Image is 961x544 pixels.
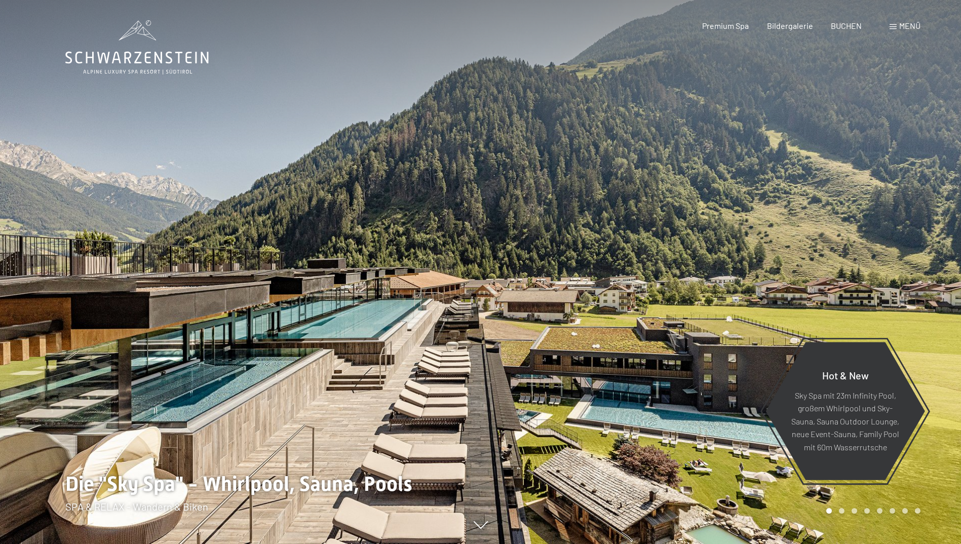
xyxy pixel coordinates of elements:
div: Carousel Page 4 [864,508,870,514]
a: Hot & New Sky Spa mit 23m Infinity Pool, großem Whirlpool und Sky-Sauna, Sauna Outdoor Lounge, ne... [765,341,926,481]
div: Carousel Pagination [823,508,920,514]
span: Menü [899,21,920,30]
a: Bildergalerie [767,21,813,30]
div: Carousel Page 7 [902,508,908,514]
span: Hot & New [822,369,869,381]
div: Carousel Page 3 [852,508,857,514]
div: Carousel Page 6 [890,508,895,514]
div: Carousel Page 1 (Current Slide) [826,508,832,514]
p: Sky Spa mit 23m Infinity Pool, großem Whirlpool und Sky-Sauna, Sauna Outdoor Lounge, neue Event-S... [790,388,900,453]
a: Premium Spa [702,21,749,30]
div: Carousel Page 8 [915,508,920,514]
div: Carousel Page 5 [877,508,882,514]
a: BUCHEN [831,21,862,30]
div: Carousel Page 2 [839,508,844,514]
